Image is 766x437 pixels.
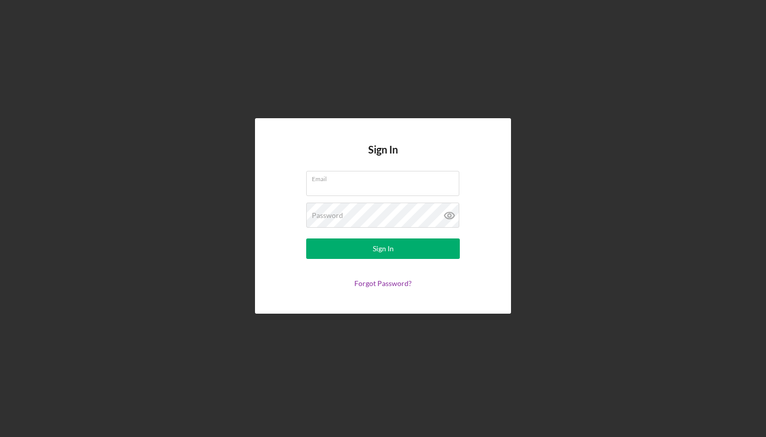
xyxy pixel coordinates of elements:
label: Email [312,171,459,183]
button: Sign In [306,238,460,259]
a: Forgot Password? [354,279,412,288]
div: Sign In [373,238,394,259]
h4: Sign In [368,144,398,171]
label: Password [312,211,343,220]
